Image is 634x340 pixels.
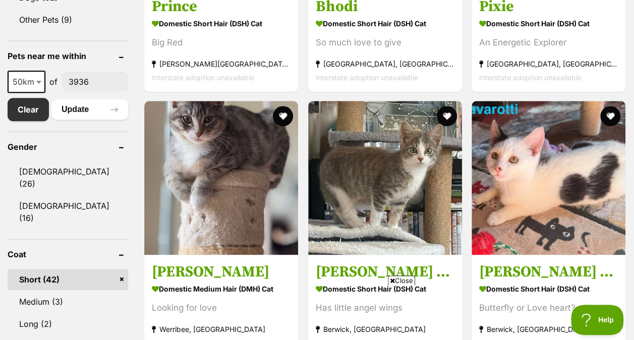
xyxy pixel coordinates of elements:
[8,9,128,30] a: Other Pets (9)
[437,106,457,126] button: favourite
[8,51,128,61] header: Pets near me within
[152,262,291,281] h3: [PERSON_NAME]
[479,35,618,49] div: An Energetic Explorer
[388,275,415,286] span: Close
[316,281,454,296] strong: Domestic Short Hair (DSH) Cat
[316,73,418,81] span: Interstate adoption unavailable
[62,72,128,91] input: postcode
[316,16,454,30] strong: Domestic Short Hair (DSH) Cat
[51,99,128,120] button: Update
[479,262,618,281] h3: [PERSON_NAME] ** 2nd Chance Cat Rescue**
[8,142,128,151] header: Gender
[479,73,582,81] span: Interstate adoption unavailable
[49,76,57,88] span: of
[152,73,254,81] span: Interstate adoption unavailable
[8,250,128,259] header: Coat
[9,75,44,89] span: 50km
[479,301,618,315] div: Butterfly or Love heart?
[144,101,298,255] img: Amy Six - Domestic Medium Hair (DMH) Cat
[8,269,128,290] a: Short (42)
[479,56,618,70] strong: [GEOGRAPHIC_DATA], [GEOGRAPHIC_DATA]
[152,16,291,30] strong: Domestic Short Hair (DSH) Cat
[479,281,618,296] strong: Domestic Short Hair (DSH) Cat
[152,35,291,49] div: Big Red
[8,71,45,93] span: 50km
[152,56,291,70] strong: [PERSON_NAME][GEOGRAPHIC_DATA], [GEOGRAPHIC_DATA]
[571,305,624,335] iframe: Help Scout Beacon - Open
[8,161,128,194] a: [DEMOGRAPHIC_DATA] (26)
[8,291,128,312] a: Medium (3)
[600,106,620,126] button: favourite
[316,35,454,49] div: So much love to give
[8,98,49,121] a: Clear
[73,290,562,335] iframe: Advertisement
[316,262,454,281] h3: [PERSON_NAME] ** 2nd Chance Cat Rescue**
[273,106,294,126] button: favourite
[308,101,462,255] img: Mozart ** 2nd Chance Cat Rescue** - Domestic Short Hair (DSH) Cat
[8,195,128,229] a: [DEMOGRAPHIC_DATA] (16)
[316,56,454,70] strong: [GEOGRAPHIC_DATA], [GEOGRAPHIC_DATA]
[8,313,128,334] a: Long (2)
[479,16,618,30] strong: Domestic Short Hair (DSH) Cat
[472,101,625,255] img: Pavarotti ** 2nd Chance Cat Rescue** - Domestic Short Hair (DSH) Cat
[152,281,291,296] strong: Domestic Medium Hair (DMH) Cat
